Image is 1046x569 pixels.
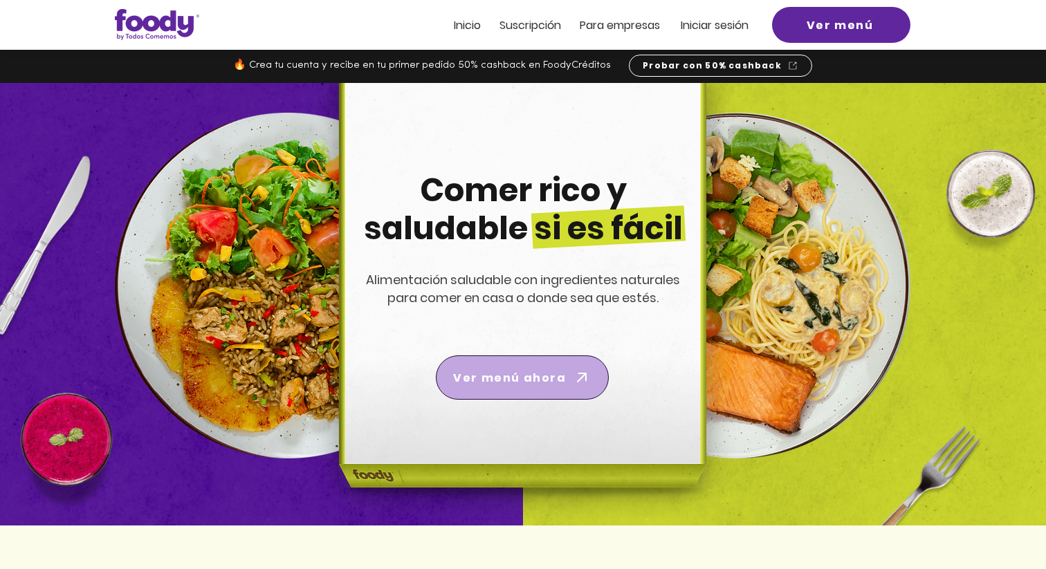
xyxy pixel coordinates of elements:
[629,55,812,77] a: Probar con 50% cashback
[499,19,561,31] a: Suscripción
[966,489,1032,555] iframe: Messagebird Livechat Widget
[115,9,199,40] img: Logo_Foody V2.0.0 (3).png
[681,17,749,33] span: Iniciar sesión
[593,17,660,33] span: ra empresas
[772,7,910,43] a: Ver menú
[436,355,609,400] a: Ver menú ahora
[300,83,740,525] img: headline-center-compress.png
[499,17,561,33] span: Suscripción
[580,17,593,33] span: Pa
[364,168,683,250] span: Comer rico y saludable si es fácil
[807,17,874,34] span: Ver menú
[681,19,749,31] a: Iniciar sesión
[454,19,481,31] a: Inicio
[580,19,660,31] a: Para empresas
[233,60,611,71] span: 🔥 Crea tu cuenta y recibe en tu primer pedido 50% cashback en FoodyCréditos
[454,17,481,33] span: Inicio
[115,113,461,458] img: left-dish-compress.png
[366,271,680,306] span: Alimentación saludable con ingredientes naturales para comer en casa o donde sea que estés.
[453,369,566,386] span: Ver menú ahora
[643,59,782,72] span: Probar con 50% cashback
